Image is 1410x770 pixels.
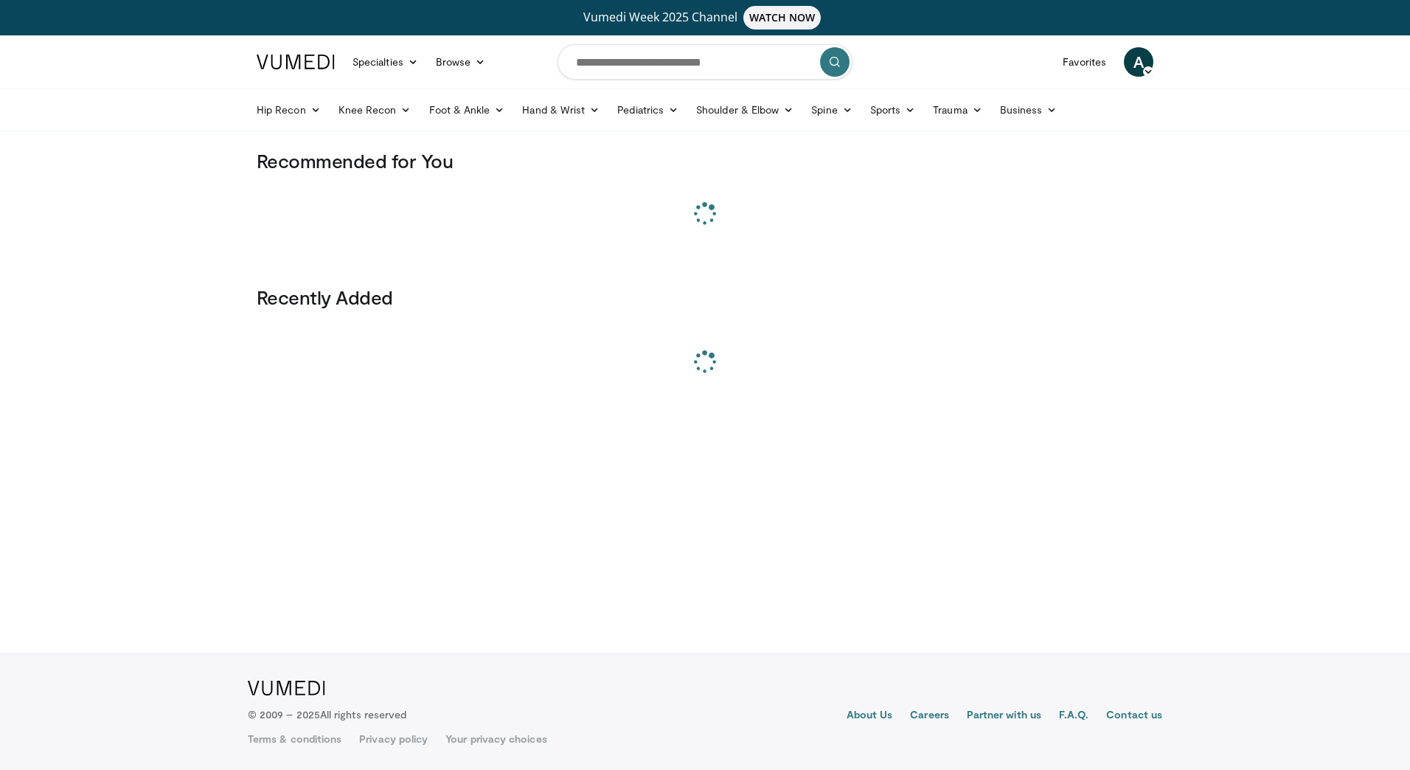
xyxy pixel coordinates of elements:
a: Terms & conditions [248,732,341,746]
p: © 2009 – 2025 [248,707,406,722]
a: Hip Recon [248,95,330,125]
a: Your privacy choices [445,732,546,746]
span: WATCH NOW [743,6,822,30]
a: F.A.Q. [1059,707,1088,725]
a: Vumedi Week 2025 ChannelWATCH NOW [259,6,1151,30]
a: Trauma [924,95,991,125]
a: A [1124,47,1153,77]
a: Shoulder & Elbow [687,95,802,125]
a: Favorites [1054,47,1115,77]
a: Privacy policy [359,732,428,746]
a: Browse [427,47,495,77]
img: VuMedi Logo [257,55,335,69]
a: Careers [910,707,949,725]
a: Contact us [1106,707,1162,725]
a: Pediatrics [608,95,687,125]
a: Spine [802,95,861,125]
a: Partner with us [967,707,1041,725]
a: About Us [847,707,893,725]
h3: Recommended for You [257,149,1153,173]
a: Business [991,95,1066,125]
a: Knee Recon [330,95,420,125]
a: Specialties [344,47,427,77]
span: All rights reserved [320,708,406,721]
a: Sports [861,95,925,125]
input: Search topics, interventions [558,44,852,80]
a: Hand & Wrist [513,95,608,125]
a: Foot & Ankle [420,95,514,125]
img: VuMedi Logo [248,681,325,696]
h3: Recently Added [257,285,1153,309]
